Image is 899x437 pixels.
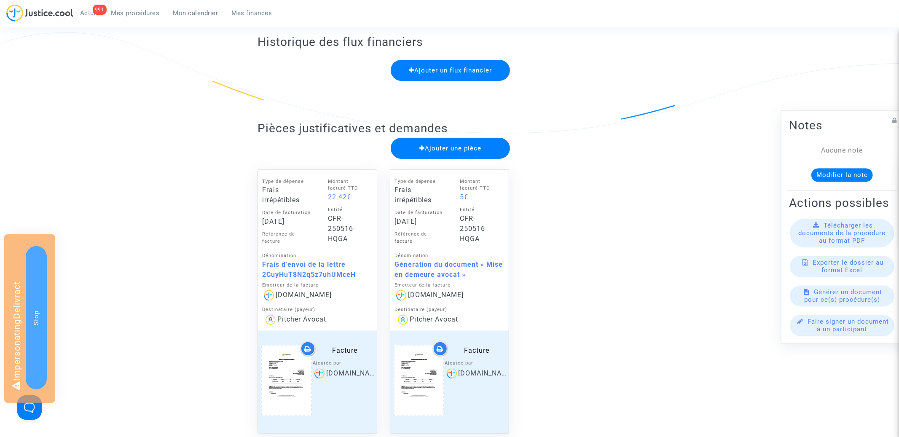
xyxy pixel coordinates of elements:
span: Pitcher Avocat [410,316,459,324]
span: [DOMAIN_NAME] [408,291,464,299]
button: Ajouter une pièce [391,138,510,159]
div: Emetteur de la facture [394,282,505,289]
div: Dénomination [394,252,505,260]
div: Facture [445,346,509,356]
div: Entité [328,206,368,214]
a: CFR-250516-HQGA [328,214,355,243]
div: Aucune note [802,145,883,155]
span: Exporter le dossier au format Excel [813,259,884,274]
div: Frais irrépétibles [262,185,311,205]
div: [DATE] [262,217,311,227]
div: 5€ [460,192,500,202]
div: Impersonating [4,234,55,403]
span: Mes procédures [111,9,160,17]
div: Emetteur de la facture [262,282,373,289]
img: logo.png [313,367,326,380]
div: Ajoutée par [445,360,509,367]
div: 22.42€ [328,192,368,202]
div: Destinataire (payeur) [394,306,505,314]
div: Montant facturé TTC [460,178,500,193]
span: Pitcher Avocat [277,316,326,324]
div: Référence de facture [262,231,311,245]
div: Ajoutée par [313,360,377,367]
span: Faire signer un document à un participant [808,318,889,333]
span: [DOMAIN_NAME] [276,291,332,299]
div: Type de dépense [394,178,443,185]
img: logo.png [262,289,276,302]
div: Entité [460,206,500,214]
div: 991 [93,5,107,15]
div: Montant facturé TTC [328,178,368,193]
div: Facture [313,346,377,356]
img: logo.png [394,289,408,302]
span: [DOMAIN_NAME] [326,369,382,377]
a: Mon calendrier [166,7,225,19]
img: icon-user.svg [396,313,410,327]
a: Mes finances [225,7,279,19]
div: Frais irrépétibles [394,185,443,205]
span: Mes finances [232,9,272,17]
span: Générer un document pour ce(s) procédure(s) [804,288,883,303]
div: [DATE] [394,217,443,227]
div: Date de facturation [262,209,311,217]
h2: Pièces justificatives et demandes [258,121,641,136]
img: jc-logo.svg [6,4,73,21]
button: Ajouter un flux financier [391,60,510,81]
button: Stop [26,246,47,389]
h2: Actions possibles [789,196,895,210]
div: Référence de facture [394,231,443,245]
button: Modifier la note [811,168,873,182]
div: Génération du document « Mise en demeure avocat » [394,260,505,280]
span: [DOMAIN_NAME] [459,369,515,377]
h2: Historique des flux financiers [258,35,641,49]
span: Ajouter une pièce [419,145,481,152]
span: Télécharger les documents de la procédure au format PDF [799,222,886,244]
div: Destinataire (payeur) [262,306,373,314]
div: Type de dépense [262,178,311,185]
a: 991Actus [73,7,105,19]
span: Ajouter un flux financier [409,67,492,74]
iframe: Help Scout Beacon - Open [17,395,42,420]
img: logo.png [445,367,459,380]
div: Frais d'envoi de la lettre 2CuyHuT8N2q5z7uhUMceH [262,260,373,280]
div: Dénomination [262,252,373,260]
img: icon-user.svg [264,313,277,327]
span: Actus [80,9,98,17]
span: Stop [32,310,40,325]
h2: Notes [789,118,895,133]
a: Mes procédures [105,7,166,19]
div: Date de facturation [394,209,443,217]
span: Mon calendrier [173,9,218,17]
a: CFR-250516-HQGA [460,214,487,243]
